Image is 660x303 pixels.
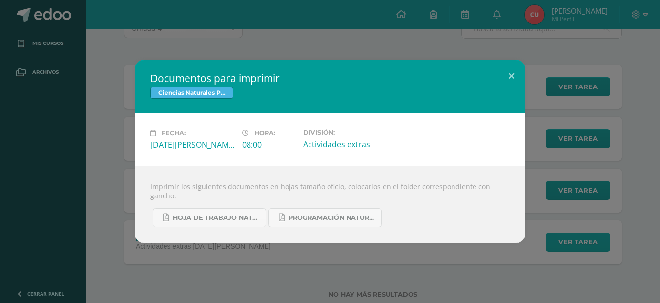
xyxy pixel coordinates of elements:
a: Programación Naturales Unidad 4 (1).pdf [268,208,382,227]
button: Close (Esc) [497,60,525,93]
span: Hora: [254,130,275,137]
div: 08:00 [242,139,295,150]
label: División: [303,129,387,136]
span: Ciencias Naturales Productividad y Desarrollo [150,87,233,99]
div: Imprimir los siguientes documentos en hojas tamaño oficio, colocarlos en el folder correspondient... [135,166,525,243]
span: Programación Naturales Unidad 4 (1).pdf [289,214,376,222]
div: Actividades extras [303,139,387,150]
a: Hoja de trabajo Naturales U 4....pdf [153,208,266,227]
span: Fecha: [162,130,186,137]
span: Hoja de trabajo Naturales U 4....pdf [173,214,261,222]
div: [DATE][PERSON_NAME] [150,139,234,150]
h2: Documentos para imprimir [150,71,510,85]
